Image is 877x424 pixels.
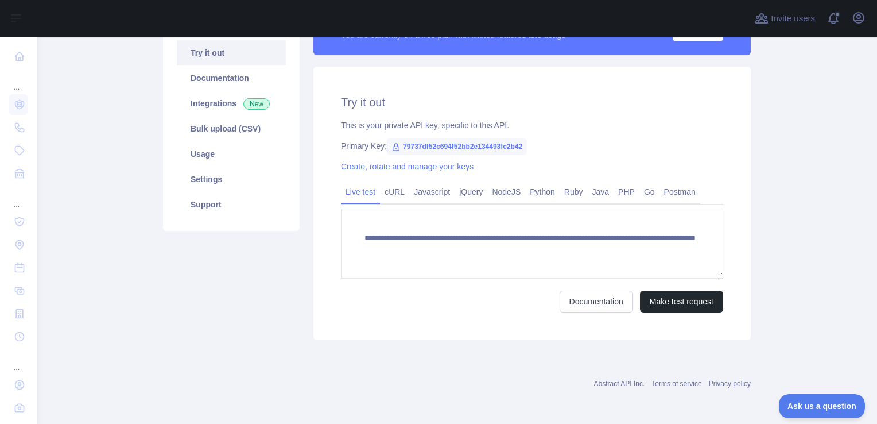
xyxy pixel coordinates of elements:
a: Documentation [560,291,633,313]
a: Ruby [560,183,588,201]
a: Documentation [177,65,286,91]
a: Abstract API Inc. [594,380,645,388]
a: Terms of service [651,380,701,388]
a: Support [177,192,286,217]
a: Postman [659,183,700,201]
div: ... [9,349,28,372]
a: Try it out [177,40,286,65]
div: Primary Key: [341,140,723,152]
div: ... [9,69,28,92]
a: Javascript [409,183,455,201]
a: Bulk upload (CSV) [177,116,286,141]
span: Invite users [771,12,815,25]
button: Invite users [752,9,817,28]
span: 79737df52c694f52bb2e134493fc2b42 [387,138,527,155]
a: jQuery [455,183,487,201]
iframe: Toggle Customer Support [779,394,866,418]
a: Integrations New [177,91,286,116]
div: This is your private API key, specific to this API. [341,120,723,131]
h2: Try it out [341,94,723,110]
span: New [243,98,270,110]
button: Make test request [640,291,723,313]
a: Python [525,183,560,201]
a: cURL [380,183,409,201]
div: ... [9,186,28,209]
a: NodeJS [487,183,525,201]
a: Privacy policy [709,380,751,388]
a: Create, rotate and manage your keys [341,162,474,171]
a: Go [639,183,659,201]
a: Settings [177,167,286,192]
a: PHP [614,183,639,201]
a: Usage [177,141,286,167]
a: Java [588,183,614,201]
a: Live test [341,183,380,201]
